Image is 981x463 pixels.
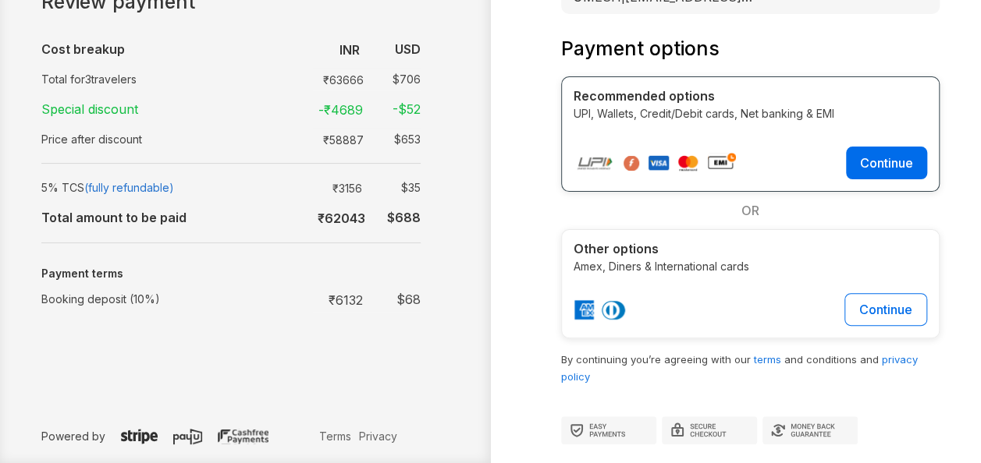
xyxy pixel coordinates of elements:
[299,94,307,125] td: :
[41,267,421,281] h5: Payment terms
[329,292,363,308] strong: ₹ 6132
[561,351,940,385] p: By continuing you’re agreeing with our and conditions and
[339,42,360,58] b: INR
[315,428,355,444] a: Terms
[561,192,940,229] div: OR
[312,128,371,150] td: ₹ 58887
[41,173,299,202] td: 5% TCS
[754,353,781,366] a: terms
[299,65,307,94] td: :
[393,101,421,117] strong: -$ 52
[370,128,420,150] td: $ 653
[299,173,307,202] td: :
[299,202,307,233] td: :
[173,429,202,444] img: payu
[41,210,187,225] b: Total amount to be paid
[387,210,421,225] b: $ 688
[121,429,158,444] img: stripe
[395,41,421,57] b: USD
[561,37,940,61] h3: Payment options
[312,68,370,90] td: ₹ 63666
[41,101,138,117] strong: Special discount
[355,428,401,444] a: Privacy
[574,242,928,256] h4: Other options
[574,105,928,122] p: UPI, Wallets, Credit/Debit cards, Net banking & EMI
[312,176,369,199] td: ₹ 3156
[41,41,125,57] b: Cost breakup
[41,284,299,315] td: Booking deposit (10%)
[368,176,420,199] td: $ 35
[84,181,174,194] span: (fully refundable)
[41,65,299,94] td: Total for 3 travelers
[318,102,363,118] strong: -₹ 4689
[370,68,421,90] td: $ 706
[299,125,307,154] td: :
[318,210,365,226] b: ₹ 62043
[299,284,307,315] td: :
[846,147,927,179] button: Continue
[218,429,268,444] img: cashfree
[41,125,299,154] td: Price after discount
[396,292,421,307] strong: $ 68
[41,428,315,444] p: Powered by
[574,89,928,104] h4: Recommended options
[844,293,927,326] button: Continue
[299,34,307,65] td: :
[574,258,928,274] p: Amex, Diners & International cards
